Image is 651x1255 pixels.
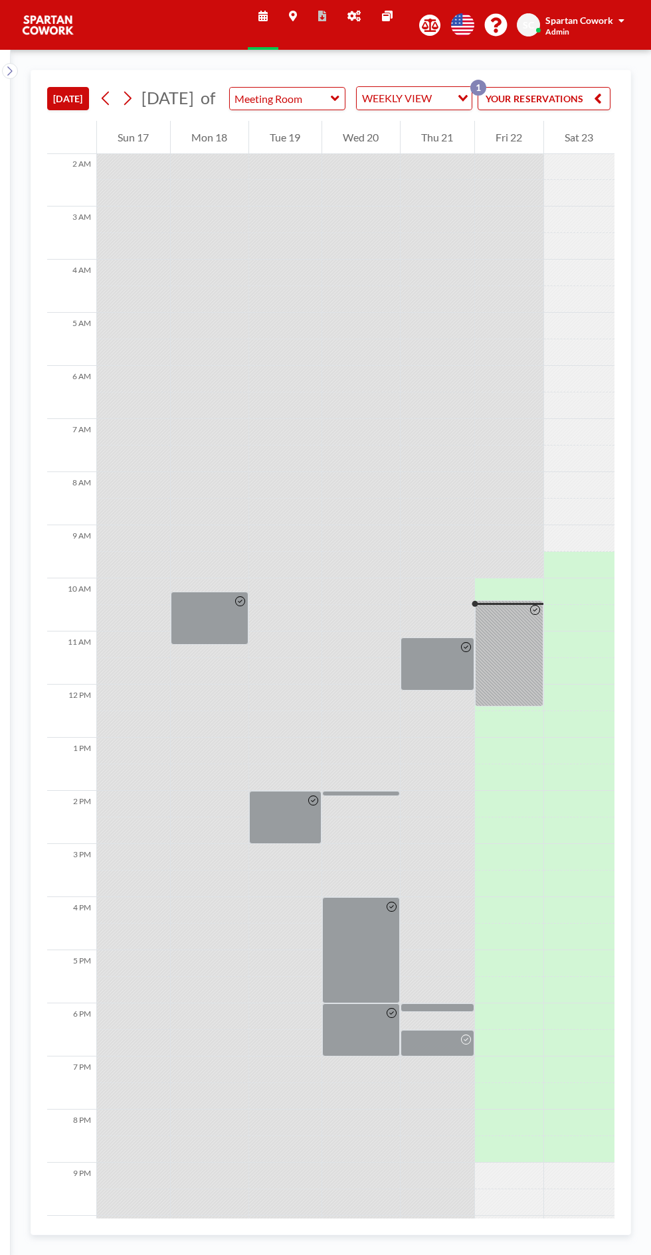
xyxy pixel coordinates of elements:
[47,525,96,578] div: 9 AM
[47,260,96,313] div: 4 AM
[97,121,170,154] div: Sun 17
[470,80,486,96] p: 1
[21,12,74,39] img: organization-logo
[230,88,331,110] input: Meeting Room
[47,419,96,472] div: 7 AM
[47,472,96,525] div: 8 AM
[401,121,474,154] div: Thu 21
[47,578,96,631] div: 10 AM
[47,207,96,260] div: 3 AM
[47,87,89,110] button: [DATE]
[47,153,96,207] div: 2 AM
[171,121,248,154] div: Mon 18
[47,685,96,738] div: 12 PM
[545,15,613,26] span: Spartan Cowork
[523,19,534,31] span: SC
[47,950,96,1003] div: 5 PM
[201,88,215,108] span: of
[544,121,614,154] div: Sat 23
[47,366,96,419] div: 6 AM
[249,121,322,154] div: Tue 19
[357,87,472,110] div: Search for option
[47,844,96,897] div: 3 PM
[47,1163,96,1216] div: 9 PM
[47,791,96,844] div: 2 PM
[47,738,96,791] div: 1 PM
[359,90,434,107] span: WEEKLY VIEW
[322,121,400,154] div: Wed 20
[47,897,96,950] div: 4 PM
[47,1056,96,1110] div: 7 PM
[47,1110,96,1163] div: 8 PM
[475,121,543,154] div: Fri 22
[47,1003,96,1056] div: 6 PM
[47,631,96,685] div: 11 AM
[436,90,450,107] input: Search for option
[141,88,194,108] span: [DATE]
[545,27,569,37] span: Admin
[47,313,96,366] div: 5 AM
[478,87,610,110] button: YOUR RESERVATIONS1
